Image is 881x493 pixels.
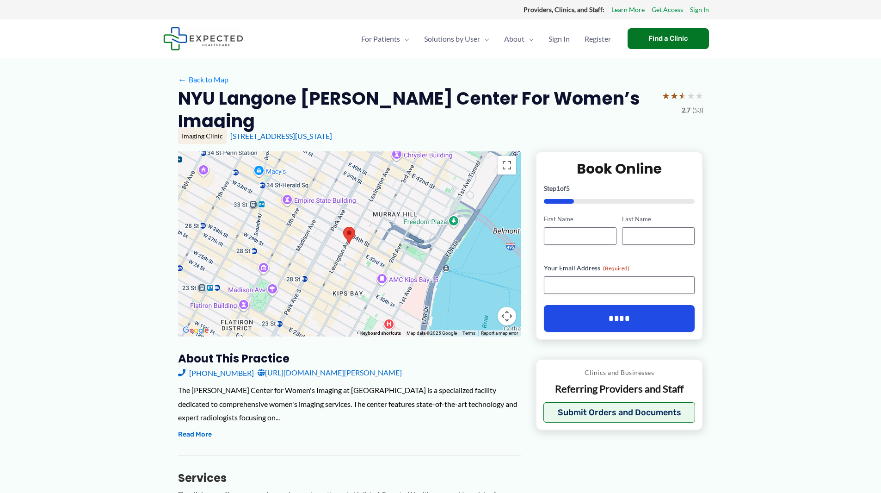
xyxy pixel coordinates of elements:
[622,215,695,224] label: Last Name
[417,23,497,55] a: Solutions by UserMenu Toggle
[180,325,211,337] img: Google
[480,23,489,55] span: Menu Toggle
[628,28,709,49] a: Find a Clinic
[577,23,618,55] a: Register
[504,23,524,55] span: About
[544,185,695,192] p: Step of
[585,23,611,55] span: Register
[544,263,695,273] label: Your Email Address
[695,87,703,104] span: ★
[361,23,400,55] span: For Patients
[541,23,577,55] a: Sign In
[652,4,683,16] a: Get Access
[407,331,457,336] span: Map data ©2025 Google
[611,4,645,16] a: Learn More
[178,87,654,133] h2: NYU Langone [PERSON_NAME] Center for Women’s Imaging
[544,160,695,178] h2: Book Online
[230,131,332,140] a: [STREET_ADDRESS][US_STATE]
[497,23,541,55] a: AboutMenu Toggle
[360,330,401,337] button: Keyboard shortcuts
[354,23,618,55] nav: Primary Site Navigation
[178,366,254,380] a: [PHONE_NUMBER]
[498,156,516,175] button: Toggle fullscreen view
[178,73,228,87] a: ←Back to Map
[178,471,521,485] h3: Services
[178,75,187,84] span: ←
[690,4,709,16] a: Sign In
[178,351,521,366] h3: About this practice
[543,382,696,396] p: Referring Providers and Staff
[678,87,687,104] span: ★
[400,23,409,55] span: Menu Toggle
[603,265,629,272] span: (Required)
[544,215,616,224] label: First Name
[566,184,570,192] span: 5
[354,23,417,55] a: For PatientsMenu Toggle
[424,23,480,55] span: Solutions by User
[524,23,534,55] span: Menu Toggle
[692,104,703,116] span: (53)
[670,87,678,104] span: ★
[178,128,227,144] div: Imaging Clinic
[178,429,212,440] button: Read More
[524,6,604,13] strong: Providers, Clinics, and Staff:
[180,325,211,337] a: Open this area in Google Maps (opens a new window)
[163,27,243,50] img: Expected Healthcare Logo - side, dark font, small
[687,87,695,104] span: ★
[543,402,696,423] button: Submit Orders and Documents
[498,307,516,325] button: Map camera controls
[548,23,570,55] span: Sign In
[682,104,690,116] span: 2.7
[556,184,560,192] span: 1
[462,331,475,336] a: Terms (opens in new tab)
[178,383,521,424] div: The [PERSON_NAME] Center for Women's Imaging at [GEOGRAPHIC_DATA] is a specialized facility dedic...
[543,367,696,379] p: Clinics and Businesses
[258,366,402,380] a: [URL][DOMAIN_NAME][PERSON_NAME]
[481,331,518,336] a: Report a map error
[662,87,670,104] span: ★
